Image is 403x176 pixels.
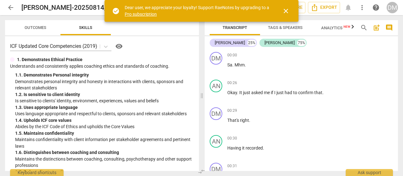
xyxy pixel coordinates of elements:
p: Demonstrates personal integrity and honesty in interactions with clients, sponsors and relevant s... [15,78,194,91]
span: more_vert [358,4,366,11]
div: 1. 4. Upholds ICF core values [15,117,194,124]
div: Change speaker [210,163,222,175]
div: Change speaker [210,52,222,65]
span: Having [227,145,242,150]
span: . [245,62,246,67]
span: post_add [373,24,380,31]
span: New [343,25,350,28]
span: Transcript [223,25,247,30]
div: Change speaker [210,80,222,92]
span: That's [227,118,240,123]
div: Change speaker [210,135,222,148]
button: Search [359,23,369,33]
span: just [243,90,251,95]
div: 1. 2. Is sensitive to client identity [15,91,194,98]
div: 1. 5. Maintains confidentiality [15,130,194,137]
span: Export [311,4,337,11]
span: Tags & Speakers [268,25,303,30]
h2: [PERSON_NAME]-20250814_100611-Meeting Recording [21,4,175,12]
span: right [240,118,249,123]
p: Uses language appropriate and respectful to clients, sponsors and relevant stakeholders [15,111,194,117]
span: asked [251,90,264,95]
span: recorded [246,145,263,150]
button: Close [278,3,293,19]
span: me [264,90,271,95]
span: Skills [79,25,92,30]
div: Ask support [346,169,393,176]
button: Add summary [372,23,382,33]
button: Export [308,2,340,13]
span: Sa [227,62,232,67]
span: that [314,90,322,95]
a: Help [370,2,382,13]
span: It [239,90,243,95]
span: . [263,145,264,150]
span: . [237,90,239,95]
p: Maintains the distinctions between coaching, consulting, psychotherapy and other support professions [15,156,194,169]
div: 1. 1. Demonstrates Personal integrity [15,72,194,78]
span: help [372,4,380,11]
span: had [285,90,293,95]
span: Outcomes [25,25,46,30]
span: 00:26 [227,80,237,86]
span: 00:30 [227,136,237,141]
span: I [274,90,276,95]
span: visibility [115,43,123,50]
span: Mhm [235,62,245,67]
div: 1. 6. Distinguishes between coaching and consulting [15,149,194,156]
span: it [242,145,246,150]
span: arrow_back [7,4,14,11]
span: . [322,90,324,95]
button: Show/Hide comments [384,23,394,33]
button: Help [114,41,124,51]
span: 00:00 [227,53,237,58]
div: 1. 3. Uses appropriate language [15,104,194,111]
span: to [293,90,298,95]
a: Help [111,41,124,51]
span: Okay [227,90,237,95]
span: 00:29 [227,108,237,113]
span: . [232,62,235,67]
p: Understands and consistently applies coaching ethics and standards of coaching. [10,63,194,70]
div: 1. 7. Refers clients to others [15,169,194,175]
p: Maintains confidentiality with client information per stakeholder agreements and pertinent laws [15,136,194,149]
span: confirm [298,90,314,95]
p: Is sensitive to clients' identity, environment, experiences, values and beliefs [15,98,194,104]
span: . [249,118,250,123]
div: Keyboard shortcuts [10,169,64,176]
p: 1. Demonstrates Ethical Practice [17,56,82,63]
p: Abides by the ICF Code of Ethics and upholds the Core Values [15,123,194,130]
div: [PERSON_NAME] [215,40,245,46]
span: close [282,7,290,15]
div: Dear user, we appreciate your loyalty! Support RaeNotes by upgrading to a [125,4,271,17]
div: 75% [297,40,306,46]
span: just [276,90,285,95]
p: ICF Updated Core Competencies (2019) [10,43,97,50]
a: Pro subscription [125,12,157,17]
span: comment [385,24,393,31]
span: search [360,24,368,31]
div: [PERSON_NAME] [264,40,295,46]
span: if [271,90,274,95]
div: 25% [247,40,256,46]
span: check_circle [112,7,120,15]
div: Change speaker [210,107,222,120]
button: DM [387,2,398,13]
span: Analytics [321,26,350,30]
span: 00:31 [227,163,237,169]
